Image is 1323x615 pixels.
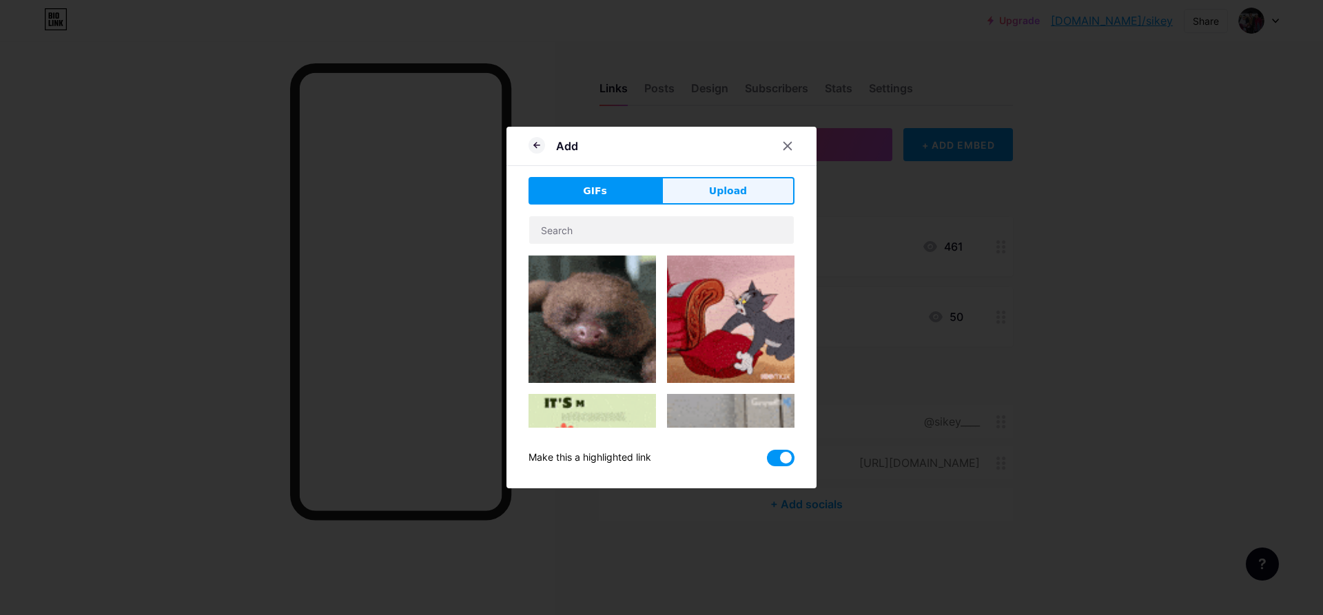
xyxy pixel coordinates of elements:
[529,216,794,244] input: Search
[709,184,747,198] span: Upload
[529,177,661,205] button: GIFs
[661,177,794,205] button: Upload
[529,394,656,521] img: Gihpy
[556,138,578,154] div: Add
[529,450,651,466] div: Make this a highlighted link
[529,256,656,383] img: Gihpy
[667,394,794,581] img: Gihpy
[667,256,794,383] img: Gihpy
[583,184,607,198] span: GIFs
